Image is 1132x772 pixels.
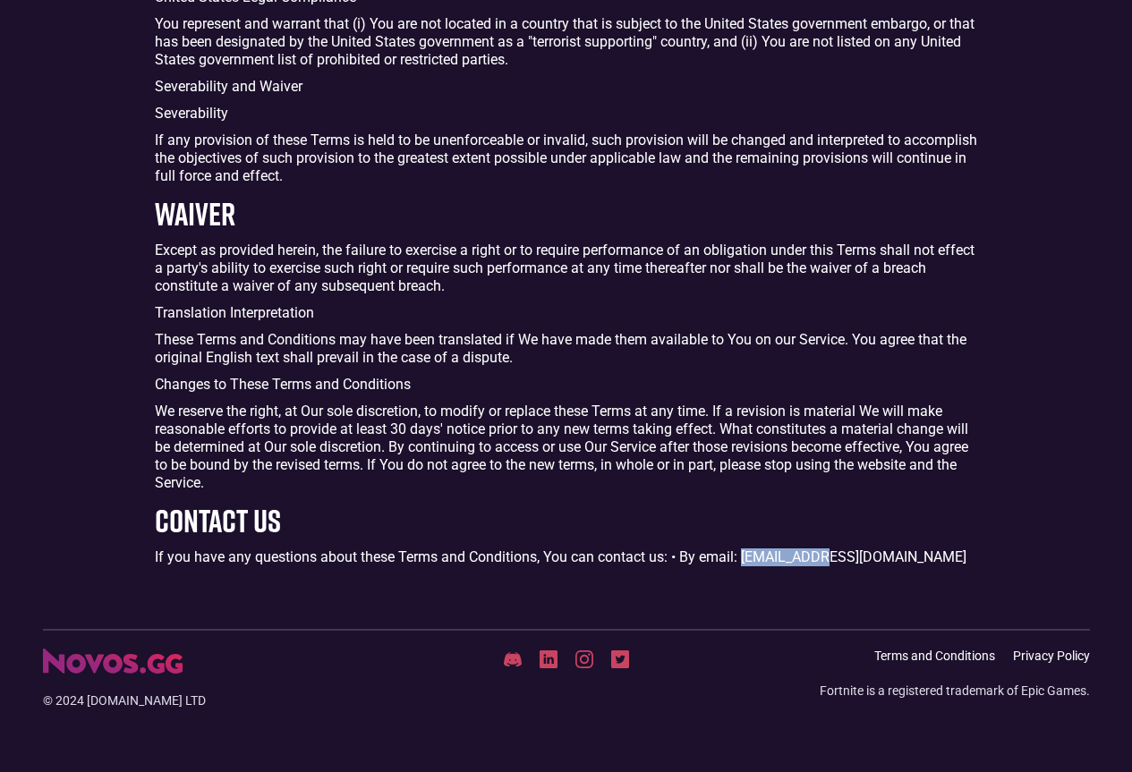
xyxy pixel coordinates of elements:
[155,304,978,322] p: Translation Interpretation
[155,105,978,123] p: Severability
[155,403,978,492] p: We reserve the right, at Our sole discretion, to modify or replace these Terms at any time. If a ...
[155,242,978,295] p: Except as provided herein, the failure to exercise a right or to require performance of an obliga...
[155,376,978,394] p: Changes to These Terms and Conditions
[1013,649,1090,664] a: Privacy Policy
[43,691,392,709] div: © 2024 [DOMAIN_NAME] LTD
[874,649,995,664] a: Terms and Conditions
[155,194,978,233] h3: Waiver
[155,501,978,539] h3: Contact Us
[155,131,978,185] p: If any provision of these Terms is held to be unenforceable or invalid, such provision will be ch...
[155,15,978,69] p: You represent and warrant that (i) You are not located in a country that is subject to the United...
[155,331,978,367] p: These Terms and Conditions may have been translated if We have made them available to You on our ...
[155,78,978,96] p: Severability and Waiver
[820,682,1090,700] div: Fortnite is a registered trademark of Epic Games.
[155,548,978,566] p: If you have any questions about these Terms and Conditions, You can contact us: • By email: [EMAI...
